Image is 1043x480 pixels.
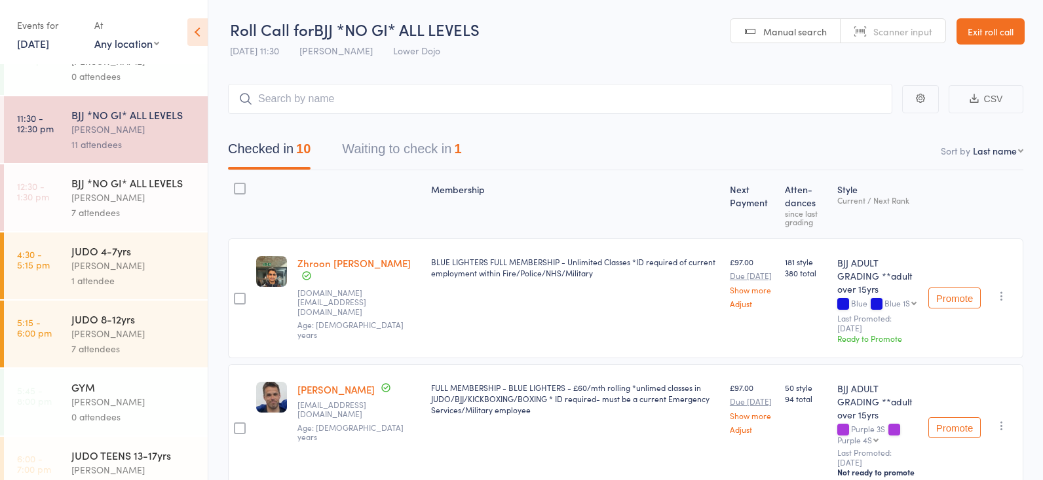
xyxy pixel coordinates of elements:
button: Checked in10 [228,135,311,170]
div: £97.00 [730,382,775,434]
div: 0 attendees [71,69,197,84]
a: 5:15 -6:00 pmJUDO 8-12yrs[PERSON_NAME]7 attendees [4,301,208,367]
div: BJJ ADULT GRADING **adult over 15yrs [837,256,918,295]
div: BJJ *NO GI* ALL LEVELS [71,175,197,190]
div: JUDO TEENS 13-17yrs [71,448,197,462]
button: Promote [928,287,981,308]
label: Sort by [941,144,970,157]
time: 6:00 - 7:00 pm [17,453,51,474]
span: Age: [DEMOGRAPHIC_DATA] years [297,319,404,339]
span: [PERSON_NAME] [299,44,373,57]
div: [PERSON_NAME] [71,190,197,205]
span: BJJ *NO GI* ALL LEVELS [314,18,480,40]
div: BJJ *NO GI* ALL LEVELS [71,107,197,122]
time: 5:15 - 6:00 pm [17,317,52,338]
div: 0 attendees [71,409,197,424]
div: BLUE LIGHTERS FULL MEMBERSHIP - Unlimited Classes *ID required of current employment within Fire/... [431,256,719,278]
small: Due [DATE] [730,271,775,280]
span: Age: [DEMOGRAPHIC_DATA] years [297,422,404,442]
time: 4:30 - 5:15 pm [17,249,50,270]
div: £97.00 [730,256,775,308]
a: Adjust [730,425,775,434]
small: auridefender@hotmail.co.uk [297,400,421,419]
small: zhroon.al@gmail.com [297,288,421,316]
div: Any location [94,36,159,50]
a: [DATE] [17,36,49,50]
span: 380 total [785,267,826,278]
div: Membership [426,176,725,232]
div: Blue [837,299,918,310]
button: Promote [928,417,981,438]
div: Next Payment [725,176,780,232]
span: 94 total [785,393,826,404]
input: Search by name [228,84,892,114]
div: 7 attendees [71,205,197,220]
a: Exit roll call [957,18,1025,45]
button: Waiting to check in1 [342,135,461,170]
div: 1 [454,141,461,156]
small: Last Promoted: [DATE] [837,448,918,467]
time: 12:30 - 1:30 pm [17,181,49,202]
img: image1575578191.png [256,256,287,287]
a: Show more [730,286,775,294]
span: [DATE] 11:30 [230,44,279,57]
span: Manual search [763,25,827,38]
div: Last name [973,144,1017,157]
div: Style [832,176,923,232]
a: Zhroon [PERSON_NAME] [297,256,411,270]
div: [PERSON_NAME] [71,394,197,409]
div: [PERSON_NAME] [71,462,197,477]
time: 11:30 - 1:45 pm [17,45,50,65]
a: 5:45 -8:00 pmGYM[PERSON_NAME]0 attendees [4,369,208,435]
a: [PERSON_NAME] [297,382,375,396]
span: Scanner input [873,25,932,38]
div: Not ready to promote [837,467,918,477]
button: CSV [949,85,1023,113]
div: Ready to Promote [837,333,918,344]
a: Adjust [730,299,775,308]
a: 12:30 -1:30 pmBJJ *NO GI* ALL LEVELS[PERSON_NAME]7 attendees [4,164,208,231]
div: Blue 1S [884,299,910,307]
div: Purple 4S [837,435,872,444]
a: 4:30 -5:15 pmJUDO 4-7yrs[PERSON_NAME]1 attendee [4,232,208,299]
span: 181 style [785,256,826,267]
div: [PERSON_NAME] [71,326,197,341]
div: Atten­dances [780,176,831,232]
div: At [94,14,159,36]
a: Show more [730,411,775,420]
span: 50 style [785,382,826,393]
small: Due [DATE] [730,397,775,406]
time: 11:30 - 12:30 pm [17,113,54,134]
div: Current / Next Rank [837,196,918,204]
div: 10 [296,141,311,156]
div: Events for [17,14,81,36]
img: image1653485954.png [256,382,287,413]
small: Last Promoted: [DATE] [837,314,918,333]
time: 5:45 - 8:00 pm [17,385,52,406]
a: 11:30 -12:30 pmBJJ *NO GI* ALL LEVELS[PERSON_NAME]11 attendees [4,96,208,163]
div: JUDO 4-7yrs [71,244,197,258]
div: Purple 3S [837,424,918,444]
div: FULL MEMBERSHIP - BLUE LIGHTERS - £60/mth rolling *unlimed classes in JUDO/BJJ/KICKBOXING/BOXING ... [431,382,719,415]
span: Lower Dojo [393,44,440,57]
span: Roll Call for [230,18,314,40]
div: 7 attendees [71,341,197,356]
div: [PERSON_NAME] [71,258,197,273]
div: since last grading [785,209,826,226]
div: GYM [71,380,197,394]
div: 11 attendees [71,137,197,152]
div: JUDO 8-12yrs [71,312,197,326]
div: BJJ ADULT GRADING **adult over 15yrs [837,382,918,421]
div: [PERSON_NAME] [71,122,197,137]
div: 1 attendee [71,273,197,288]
